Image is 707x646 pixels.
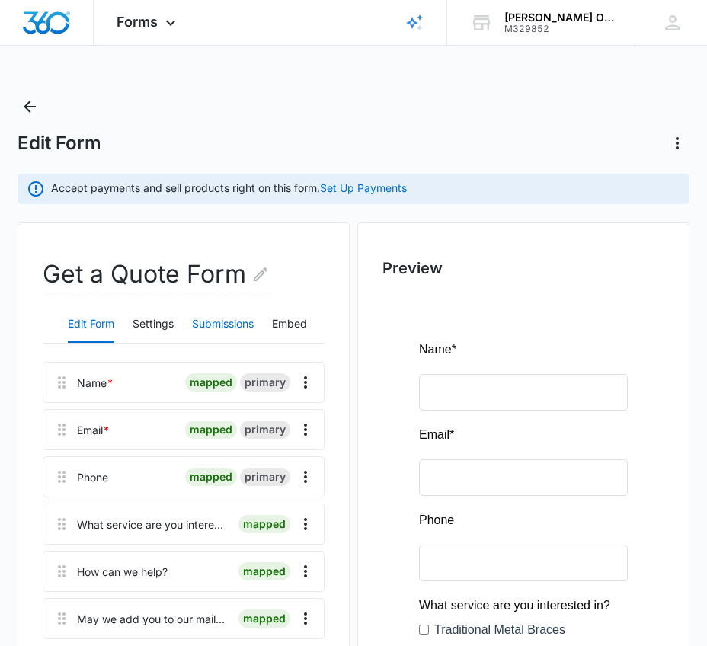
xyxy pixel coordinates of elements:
[320,181,407,194] a: Set Up Payments
[12,567,221,596] small: You agree to receive future emails and understand you may opt-out at any time
[77,564,168,580] div: How can we help?
[18,132,101,155] h1: Edit Form
[251,256,270,293] button: Edit Form Name
[238,609,290,628] div: mapped
[240,468,290,486] div: primary
[77,516,226,532] div: What service are you interested in?
[27,341,126,360] label: [MEDICAL_DATA]
[382,257,664,280] h2: Preview
[240,421,290,439] div: primary
[27,293,158,311] label: Traditional Metal Braces
[12,408,112,421] span: How can we help?
[12,185,47,198] span: Phone
[27,317,158,335] label: Traditional Clear Braces
[22,616,60,628] span: Submit
[77,422,110,438] div: Email
[185,373,237,392] div: mapped
[77,611,226,627] div: May we add you to our mailing list?
[504,24,616,34] div: account id
[77,469,108,485] div: Phone
[12,513,203,526] span: May we add you to our mailing list?
[238,515,290,533] div: mapped
[192,306,254,343] button: Submissions
[665,131,689,155] button: Actions
[293,370,318,395] button: Overflow Menu
[133,306,174,343] button: Settings
[240,373,290,392] div: primary
[12,14,45,27] span: Name
[18,94,42,119] button: Back
[12,100,43,113] span: Email
[12,608,70,637] button: Submit
[12,270,203,283] span: What service are you interested in?
[185,421,237,439] div: mapped
[293,512,318,536] button: Overflow Menu
[27,366,110,384] label: General Inquiry
[117,14,158,30] span: Forms
[43,256,270,293] h2: Get a Quote Form
[293,465,318,489] button: Overflow Menu
[504,11,616,24] div: account name
[51,180,407,196] p: Accept payments and sell products right on this form.
[77,375,114,391] div: Name
[272,306,307,343] button: Embed
[293,606,318,631] button: Overflow Menu
[185,468,237,486] div: mapped
[293,417,318,442] button: Overflow Menu
[238,562,290,580] div: mapped
[293,559,318,584] button: Overflow Menu
[68,306,114,343] button: Edit Form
